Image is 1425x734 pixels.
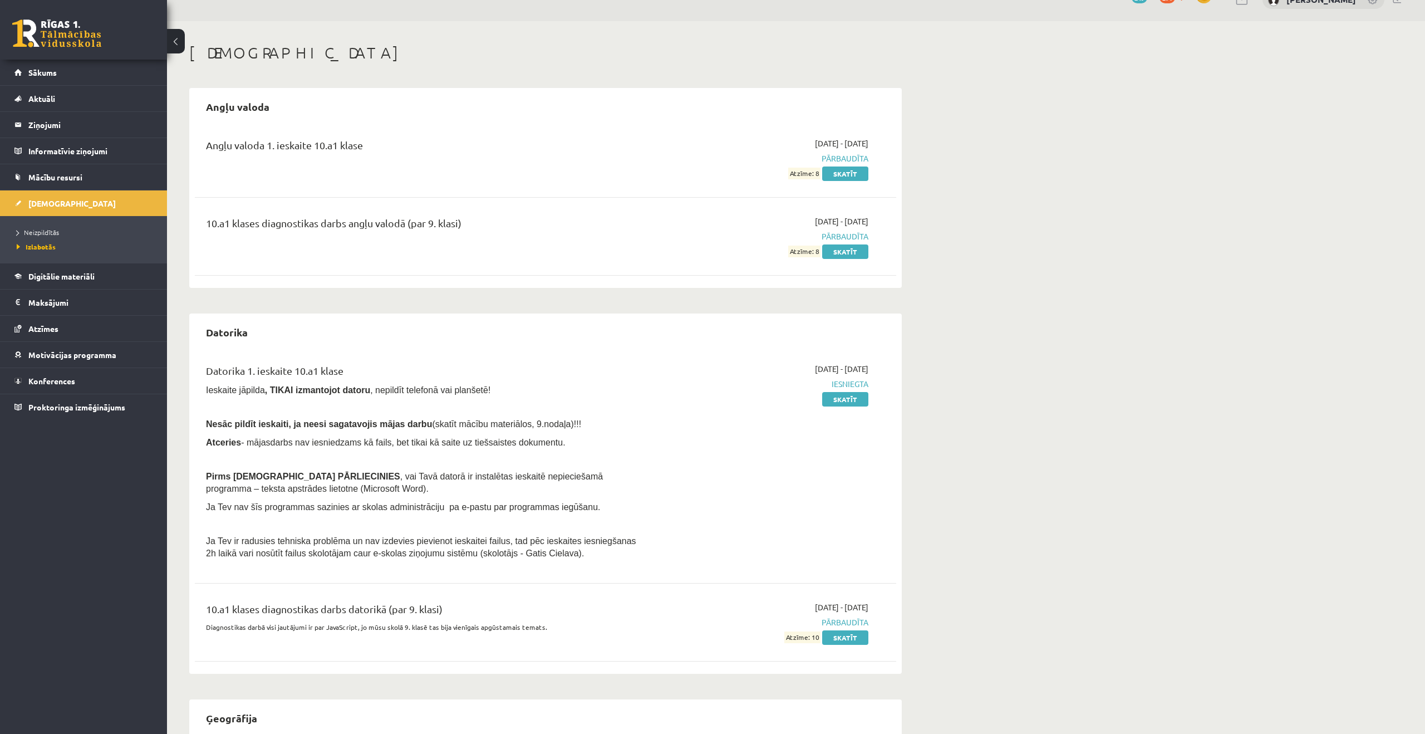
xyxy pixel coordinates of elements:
span: - mājasdarbs nav iesniedzams kā fails, bet tikai kā saite uz tiešsaistes dokumentu. [206,438,566,447]
a: Maksājumi [14,290,153,315]
div: Angļu valoda 1. ieskaite 10.a1 klase [206,138,642,158]
div: 10.a1 klases diagnostikas darbs datorikā (par 9. klasi) [206,601,642,622]
span: , vai Tavā datorā ir instalētas ieskaitē nepieciešamā programma – teksta apstrādes lietotne (Micr... [206,472,603,493]
span: Pirms [DEMOGRAPHIC_DATA] PĀRLIECINIES [206,472,400,481]
div: 10.a1 klases diagnostikas darbs angļu valodā (par 9. klasi) [206,216,642,236]
a: Digitālie materiāli [14,263,153,289]
a: Skatīt [822,244,868,259]
span: Atzīme: 10 [784,632,820,643]
span: Motivācijas programma [28,350,116,360]
span: Pārbaudīta [659,616,868,628]
h2: Datorika [195,319,259,345]
h1: [DEMOGRAPHIC_DATA] [189,43,902,62]
span: Proktoringa izmēģinājums [28,402,125,412]
span: Konferences [28,376,75,386]
span: Sākums [28,67,57,77]
span: Ieskaite jāpilda , nepildīt telefonā vai planšetē! [206,385,490,395]
a: Rīgas 1. Tālmācības vidusskola [12,19,101,47]
a: Proktoringa izmēģinājums [14,394,153,420]
div: Datorika 1. ieskaite 10.a1 klase [206,363,642,384]
a: Motivācijas programma [14,342,153,368]
span: [DEMOGRAPHIC_DATA] [28,198,116,208]
span: Nesāc pildīt ieskaiti, ja neesi sagatavojis mājas darbu [206,419,432,429]
span: [DATE] - [DATE] [815,138,868,149]
a: Skatīt [822,167,868,181]
legend: Ziņojumi [28,112,153,138]
legend: Informatīvie ziņojumi [28,138,153,164]
span: [DATE] - [DATE] [815,216,868,227]
a: [DEMOGRAPHIC_DATA] [14,190,153,216]
span: Mācību resursi [28,172,82,182]
a: Konferences [14,368,153,394]
a: Sākums [14,60,153,85]
span: (skatīt mācību materiālos, 9.nodaļa)!!! [432,419,581,429]
span: [DATE] - [DATE] [815,601,868,613]
legend: Maksājumi [28,290,153,315]
a: Neizpildītās [17,227,156,237]
span: Atzīme: 8 [788,168,820,179]
a: Informatīvie ziņojumi [14,138,153,164]
h2: Angļu valoda [195,94,281,120]
a: Aktuāli [14,86,153,111]
span: Ja Tev ir radusies tehniska problēma un nav izdevies pievienot ieskaitei failus, tad pēc ieskaite... [206,536,636,558]
span: [DATE] - [DATE] [815,363,868,375]
a: Skatīt [822,630,868,645]
span: Digitālie materiāli [28,271,95,281]
span: Neizpildītās [17,228,59,237]
b: Atceries [206,438,241,447]
span: Atzīmes [28,324,58,334]
a: Mācību resursi [14,164,153,190]
b: , TIKAI izmantojot datoru [265,385,370,395]
a: Ziņojumi [14,112,153,138]
span: Izlabotās [17,242,56,251]
span: Pārbaudīta [659,153,868,164]
span: Ja Tev nav šīs programmas sazinies ar skolas administrāciju pa e-pastu par programmas iegūšanu. [206,502,600,512]
span: Aktuāli [28,94,55,104]
h2: Ģeogrāfija [195,705,268,731]
a: Izlabotās [17,242,156,252]
p: Diagnostikas darbā visi jautājumi ir par JavaScript, jo mūsu skolā 9. klasē tas bija vienīgais ap... [206,622,642,632]
span: Atzīme: 8 [788,246,820,257]
a: Skatīt [822,392,868,407]
span: Pārbaudīta [659,231,868,242]
a: Atzīmes [14,316,153,341]
span: Iesniegta [659,378,868,390]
